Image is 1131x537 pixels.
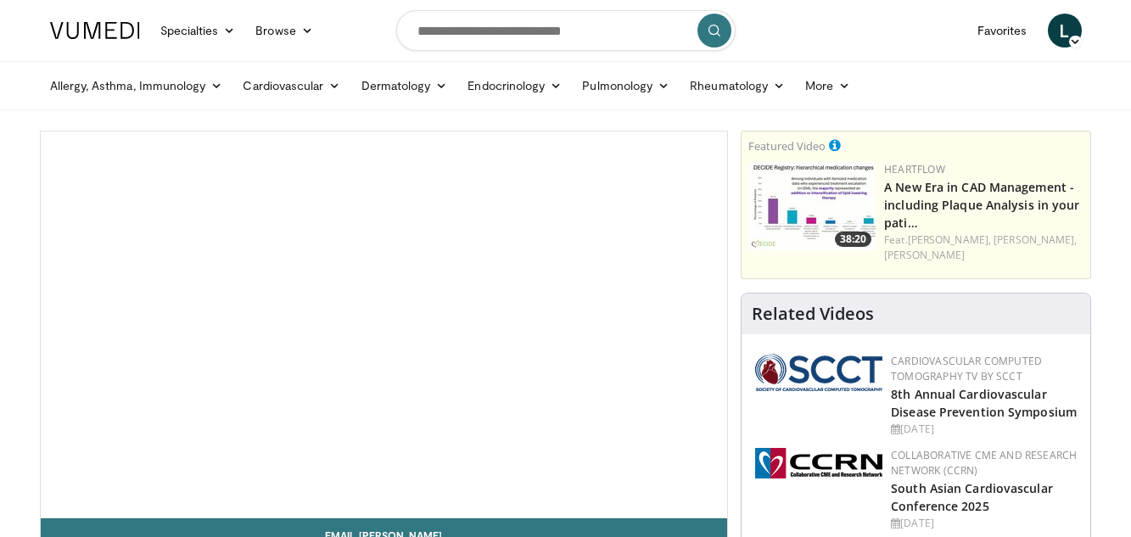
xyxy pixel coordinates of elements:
[245,14,323,48] a: Browse
[891,422,1077,437] div: [DATE]
[232,69,350,103] a: Cardiovascular
[41,131,728,518] video-js: Video Player
[748,138,826,154] small: Featured Video
[748,162,876,251] a: 38:20
[884,162,945,176] a: Heartflow
[680,69,795,103] a: Rheumatology
[891,354,1042,383] a: Cardiovascular Computed Tomography TV by SCCT
[572,69,680,103] a: Pulmonology
[396,10,736,51] input: Search topics, interventions
[351,69,458,103] a: Dermatology
[967,14,1038,48] a: Favorites
[1048,14,1082,48] a: L
[884,248,965,262] a: [PERSON_NAME]
[891,448,1077,478] a: Collaborative CME and Research Network (CCRN)
[884,179,1079,231] a: A New Era in CAD Management - including Plaque Analysis in your pati…
[150,14,246,48] a: Specialties
[891,386,1077,420] a: 8th Annual Cardiovascular Disease Prevention Symposium
[50,22,140,39] img: VuMedi Logo
[748,162,876,251] img: 738d0e2d-290f-4d89-8861-908fb8b721dc.150x105_q85_crop-smart_upscale.jpg
[755,448,882,478] img: a04ee3ba-8487-4636-b0fb-5e8d268f3737.png.150x105_q85_autocrop_double_scale_upscale_version-0.2.png
[994,232,1077,247] a: [PERSON_NAME],
[795,69,860,103] a: More
[835,232,871,247] span: 38:20
[40,69,233,103] a: Allergy, Asthma, Immunology
[891,516,1077,531] div: [DATE]
[891,480,1053,514] a: South Asian Cardiovascular Conference 2025
[908,232,991,247] a: [PERSON_NAME],
[752,304,874,324] h4: Related Videos
[755,354,882,391] img: 51a70120-4f25-49cc-93a4-67582377e75f.png.150x105_q85_autocrop_double_scale_upscale_version-0.2.png
[457,69,572,103] a: Endocrinology
[884,232,1083,263] div: Feat.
